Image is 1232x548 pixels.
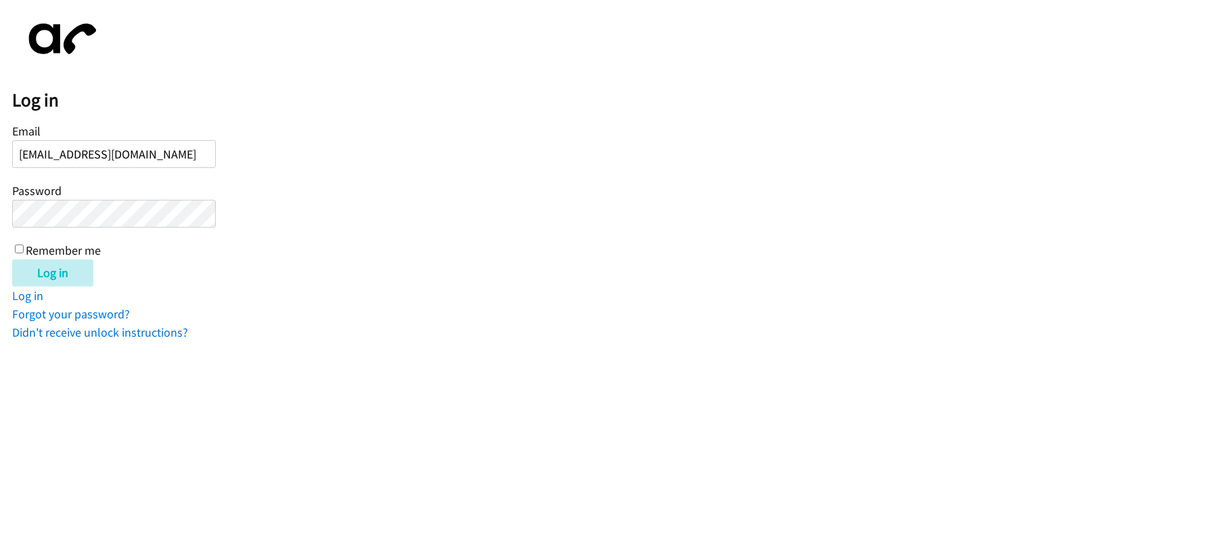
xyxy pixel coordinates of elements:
[12,259,93,287] input: Log in
[12,89,1232,112] h2: Log in
[12,306,130,322] a: Forgot your password?
[12,183,62,198] label: Password
[12,288,43,303] a: Log in
[12,12,107,66] img: aphone-8a226864a2ddd6a5e75d1ebefc011f4aa8f32683c2d82f3fb0802fe031f96514.svg
[12,123,41,139] label: Email
[26,243,101,258] label: Remember me
[12,324,188,340] a: Didn't receive unlock instructions?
